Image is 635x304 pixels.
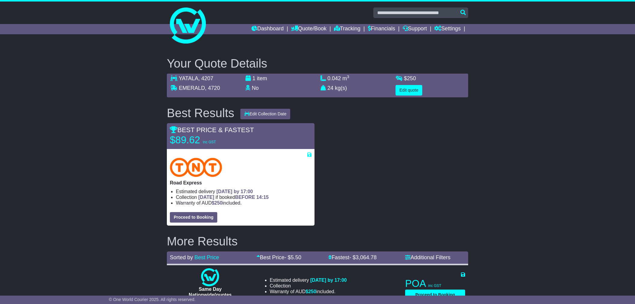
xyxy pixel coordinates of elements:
[327,75,341,81] span: 0.042
[257,75,267,81] span: item
[170,126,254,134] span: BEST PRICE & FASTEST
[407,75,416,81] span: 250
[327,85,333,91] span: 24
[305,289,316,294] span: $
[203,140,216,144] span: inc GST
[212,200,222,205] span: $
[342,75,349,81] span: m
[179,75,198,81] span: YATALA
[434,24,461,34] a: Settings
[270,283,347,289] li: Collection
[252,75,255,81] span: 1
[257,254,301,260] a: Best Price- $5.50
[214,200,222,205] span: 250
[270,289,347,294] li: Warranty of AUD included.
[256,195,269,200] span: 14:15
[270,277,347,283] li: Estimated delivery
[284,254,301,260] span: - $
[335,85,347,91] span: kg(s)
[328,254,377,260] a: Fastest- $3,064.78
[347,74,349,79] sup: 3
[308,289,316,294] span: 250
[179,85,205,91] span: EMERALD
[176,194,311,200] li: Collection
[201,268,219,286] img: One World Courier: Same Day Nationwide(quotes take 0.5-1 hour)
[167,235,468,248] h2: More Results
[349,254,377,260] span: - $
[198,75,213,81] span: , 4207
[170,158,222,177] img: TNT Domestic: Road Express
[216,189,253,194] span: [DATE] by 17:00
[252,85,259,91] span: No
[170,180,311,186] p: Road Express
[167,57,468,70] h2: Your Quote Details
[428,284,441,288] span: inc GST
[235,195,255,200] span: BEFORE
[291,254,301,260] span: 5.50
[170,212,217,223] button: Proceed to Booking
[403,24,427,34] a: Support
[404,75,416,81] span: $
[405,290,465,300] button: Proceed to Booking
[251,24,284,34] a: Dashboard
[240,109,290,119] button: Edit Collection Date
[205,85,220,91] span: , 4720
[310,278,347,283] span: [DATE] by 17:00
[334,24,360,34] a: Tracking
[189,287,232,303] span: Same Day Nationwide(quotes take 0.5-1 hour)
[405,278,465,290] p: POA
[198,195,269,200] span: if booked
[291,24,327,34] a: Quote/Book
[176,189,311,194] li: Estimated delivery
[170,254,193,260] span: Sorted by
[356,254,377,260] span: 3,064.78
[368,24,395,34] a: Financials
[109,297,196,302] span: © One World Courier 2025. All rights reserved.
[198,195,214,200] span: [DATE]
[194,254,219,260] a: Best Price
[405,254,450,260] a: Additional Filters
[170,134,245,146] p: $89.62
[164,106,237,120] div: Best Results
[176,200,311,206] li: Warranty of AUD included.
[396,85,422,96] button: Edit quote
